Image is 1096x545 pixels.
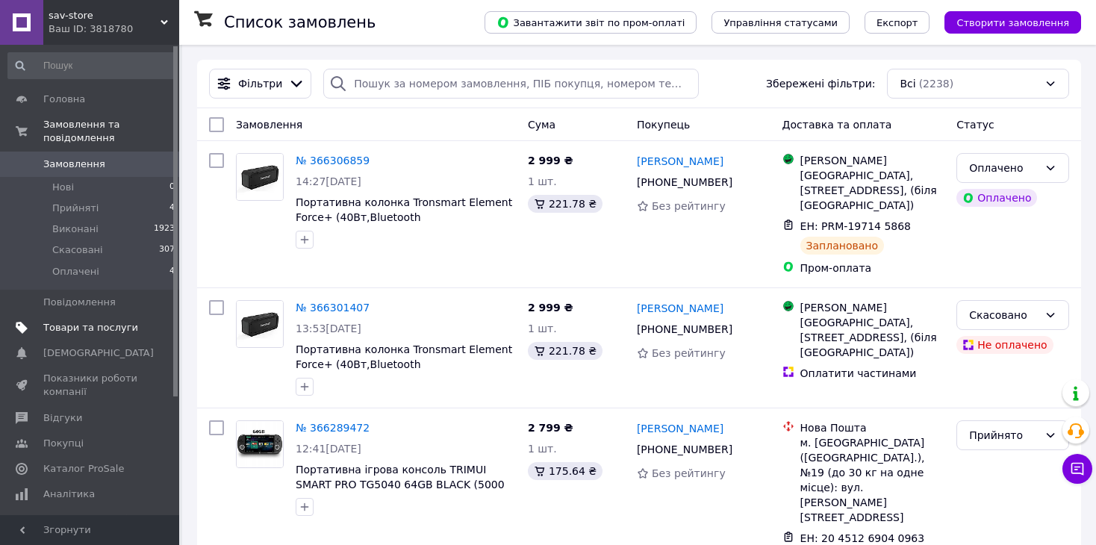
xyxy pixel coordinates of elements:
button: Експорт [865,11,930,34]
a: [PERSON_NAME] [637,154,723,169]
span: Замовлення та повідомлення [43,118,179,145]
span: 4 [169,265,175,278]
img: Фото товару [237,154,283,200]
span: Відгуки [43,411,82,425]
span: Статус [956,119,994,131]
div: [PERSON_NAME] [800,153,945,168]
button: Чат з покупцем [1062,454,1092,484]
div: Скасовано [969,307,1039,323]
div: Нова Пошта [800,420,945,435]
span: Всі [900,76,915,91]
span: ЕН: 20 4512 6904 0963 [800,532,925,544]
span: Аналітика [43,488,95,501]
span: Каталог ProSale [43,462,124,476]
input: Пошук за номером замовлення, ПІБ покупця, номером телефону, Email, номером накладної [323,69,699,99]
span: Покупці [43,437,84,450]
div: Не оплачено [956,336,1053,354]
span: Повідомлення [43,296,116,309]
span: Оплачені [52,265,99,278]
span: Скасовані [52,243,103,257]
span: 1 шт. [528,323,557,334]
span: Товари та послуги [43,321,138,334]
a: № 366306859 [296,155,370,166]
button: Створити замовлення [944,11,1081,34]
div: Оплачено [969,160,1039,176]
span: Створити замовлення [956,17,1069,28]
img: Фото товару [237,301,283,347]
span: Cума [528,119,555,131]
div: Ваш ID: 3818780 [49,22,179,36]
span: 2 999 ₴ [528,155,573,166]
span: 12:41[DATE] [296,443,361,455]
a: Фото товару [236,300,284,348]
div: [PHONE_NUMBER] [634,172,735,193]
div: Пром-оплата [800,261,945,275]
span: sav-store [49,9,161,22]
span: Показники роботи компанії [43,372,138,399]
span: Інструменти веб-майстра та SEO [43,513,138,540]
span: Збережені фільтри: [766,76,875,91]
a: Портативна колонка Tronsmart Element Force+ (40Вт,Bluetooth 5.0,IPX7,AUX,USB-C) [296,343,512,385]
span: Нові [52,181,74,194]
span: Експорт [877,17,918,28]
span: 2 799 ₴ [528,422,573,434]
div: [GEOGRAPHIC_DATA], [STREET_ADDRESS], (біля [GEOGRAPHIC_DATA]) [800,168,945,213]
span: [DEMOGRAPHIC_DATA] [43,346,154,360]
span: Фільтри [238,76,282,91]
a: [PERSON_NAME] [637,421,723,436]
span: Покупець [637,119,690,131]
span: Замовлення [43,158,105,171]
a: [PERSON_NAME] [637,301,723,316]
span: 1 шт. [528,443,557,455]
span: Доставка та оплата [782,119,892,131]
img: Фото товару [237,421,283,467]
a: Портативна ігрова консоль TRIMUI SMART PRO TG5040 64GB BLACK (5000 [PERSON_NAME]) [296,464,505,505]
span: (2238) [919,78,954,90]
span: Завантажити звіт по пром-оплаті [496,16,685,29]
div: [PHONE_NUMBER] [634,439,735,460]
span: Замовлення [236,119,302,131]
span: Прийняті [52,202,99,215]
span: Виконані [52,222,99,236]
span: 1 шт. [528,175,557,187]
div: Оплачено [956,189,1037,207]
a: № 366289472 [296,422,370,434]
span: 0 [169,181,175,194]
span: 2 999 ₴ [528,302,573,314]
span: Управління статусами [723,17,838,28]
h1: Список замовлень [224,13,376,31]
div: 175.64 ₴ [528,462,603,480]
a: Фото товару [236,153,284,201]
div: Заплановано [800,237,885,255]
div: [PERSON_NAME] [800,300,945,315]
span: ЕН: PRM-19714 5868 [800,220,911,232]
div: [GEOGRAPHIC_DATA], [STREET_ADDRESS], (біля [GEOGRAPHIC_DATA]) [800,315,945,360]
span: Головна [43,93,85,106]
a: Фото товару [236,420,284,468]
span: Без рейтингу [652,467,726,479]
div: 221.78 ₴ [528,342,603,360]
div: Оплатити частинами [800,366,945,381]
div: Прийнято [969,427,1039,443]
div: м. [GEOGRAPHIC_DATA] ([GEOGRAPHIC_DATA].), №19 (до 30 кг на одне місце): вул. [PERSON_NAME][STREE... [800,435,945,525]
button: Управління статусами [712,11,850,34]
span: 13:53[DATE] [296,323,361,334]
span: 307 [159,243,175,257]
span: Без рейтингу [652,200,726,212]
a: Створити замовлення [930,16,1081,28]
span: 14:27[DATE] [296,175,361,187]
input: Пошук [7,52,176,79]
div: 221.78 ₴ [528,195,603,213]
a: Портативна колонка Tronsmart Element Force+ (40Вт,Bluetooth 5.0,IPX7,AUX,USB-C) [296,196,512,238]
span: 4 [169,202,175,215]
span: 1923 [154,222,175,236]
span: Без рейтингу [652,347,726,359]
div: [PHONE_NUMBER] [634,319,735,340]
a: № 366301407 [296,302,370,314]
button: Завантажити звіт по пром-оплаті [485,11,697,34]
